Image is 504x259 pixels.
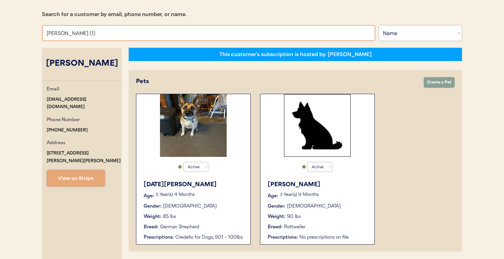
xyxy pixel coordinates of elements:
div: [PERSON_NAME] [268,180,368,189]
div: [PHONE_NUMBER] [47,126,88,134]
div: No prescriptions on file [299,234,368,241]
div: Rottweiler [284,224,306,231]
div: 85 lbs [163,213,176,220]
div: Age: [144,193,154,200]
div: Weight: [268,213,285,220]
div: Phone Number [47,116,80,124]
div: Pets [136,77,417,86]
div: German Shepherd [160,224,199,231]
div: Address [47,139,65,148]
button: View on Stripe [47,170,105,187]
div: [DEMOGRAPHIC_DATA] [163,203,217,210]
div: [DATE][PERSON_NAME] [144,180,244,189]
div: Prescriptions: [268,234,298,241]
input: Search by name [42,25,375,41]
div: Weight: [144,213,161,220]
div: Gender: [268,203,285,210]
div: Breed: [268,224,282,231]
div: 90 lbs [287,213,301,220]
p: 5 Year(s) 4 Months [156,193,244,197]
img: Rectangle%2029.svg [284,94,351,157]
p: 3 Year(s) 9 Months [280,193,368,197]
div: Search for a customer by email, phone number, or name. [42,10,187,18]
div: Age: [268,193,278,200]
div: [EMAIL_ADDRESS][DOMAIN_NAME] [47,96,122,111]
img: image.jpg [160,94,227,157]
div: Breed: [144,224,158,231]
div: This customer's subscription is hosted by: [PERSON_NAME] [219,51,372,58]
button: Create a Pet [424,77,455,88]
div: Credelio for Dogs, 50.1 - 100lbs [175,234,244,241]
div: [PERSON_NAME] [42,57,122,70]
div: [STREET_ADDRESS][PERSON_NAME][PERSON_NAME] [47,150,122,165]
div: [DEMOGRAPHIC_DATA] [287,203,341,210]
div: Gender: [144,203,161,210]
div: Email [47,85,59,94]
div: Prescriptions: [144,234,174,241]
